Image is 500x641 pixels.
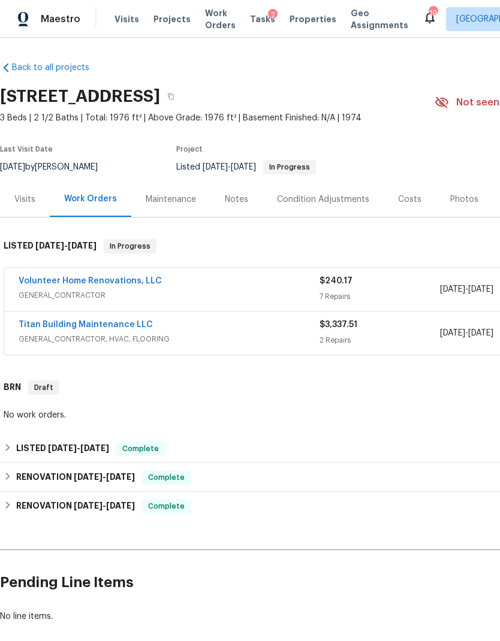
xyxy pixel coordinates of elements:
[19,289,320,301] span: GENERAL_CONTRACTOR
[106,473,135,481] span: [DATE]
[440,283,493,295] span: -
[80,444,109,452] span: [DATE]
[320,291,440,303] div: 7 Repairs
[35,241,97,250] span: -
[19,277,162,285] a: Volunteer Home Renovations, LLC
[35,241,64,250] span: [DATE]
[14,193,35,205] div: Visits
[118,443,164,455] span: Complete
[264,164,315,171] span: In Progress
[74,501,103,510] span: [DATE]
[320,334,440,346] div: 2 Repairs
[468,285,493,294] span: [DATE]
[4,239,97,253] h6: LISTED
[74,473,103,481] span: [DATE]
[143,500,189,512] span: Complete
[19,320,153,329] a: Titan Building Maintenance LLC
[277,193,369,205] div: Condition Adjustments
[440,329,465,337] span: [DATE]
[74,473,135,481] span: -
[106,501,135,510] span: [DATE]
[74,501,135,510] span: -
[176,163,316,171] span: Listed
[450,193,478,205] div: Photos
[115,13,139,25] span: Visits
[41,13,80,25] span: Maestro
[105,240,155,252] span: In Progress
[398,193,421,205] div: Costs
[320,320,357,329] span: $3,337.51
[440,285,465,294] span: [DATE]
[205,7,236,31] span: Work Orders
[351,7,408,31] span: Geo Assignments
[16,470,135,485] h6: RENOVATION
[64,193,117,205] div: Work Orders
[153,13,191,25] span: Projects
[203,163,228,171] span: [DATE]
[19,333,320,345] span: GENERAL_CONTRACTOR, HVAC, FLOORING
[29,382,58,394] span: Draft
[68,241,97,250] span: [DATE]
[203,163,256,171] span: -
[143,471,189,483] span: Complete
[468,329,493,337] span: [DATE]
[290,13,336,25] span: Properties
[429,7,437,19] div: 19
[440,327,493,339] span: -
[231,163,256,171] span: [DATE]
[4,380,21,395] h6: BRN
[160,86,182,107] button: Copy Address
[48,444,109,452] span: -
[268,9,278,21] div: 2
[16,499,135,513] h6: RENOVATION
[176,146,203,153] span: Project
[16,442,109,456] h6: LISTED
[250,15,275,23] span: Tasks
[320,277,353,285] span: $240.17
[48,444,77,452] span: [DATE]
[146,193,196,205] div: Maintenance
[225,193,248,205] div: Notes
